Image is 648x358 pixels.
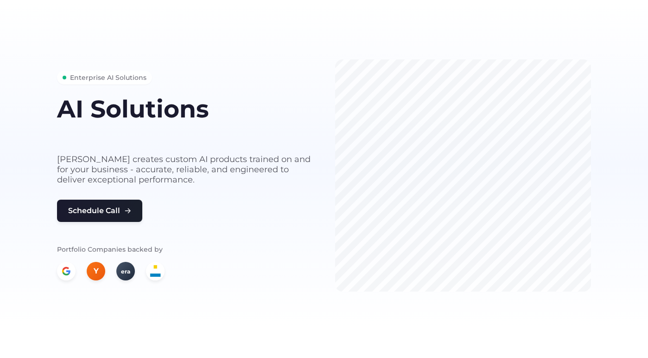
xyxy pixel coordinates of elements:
[87,262,105,280] div: Y
[57,96,313,122] h1: AI Solutions
[57,126,313,143] h2: built for your business needs
[70,72,146,83] span: Enterprise AI Solutions
[57,244,313,254] p: Portfolio Companies backed by
[116,262,135,280] div: era
[57,200,142,222] button: Schedule Call
[57,154,313,185] p: [PERSON_NAME] creates custom AI products trained on and for your business - accurate, reliable, a...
